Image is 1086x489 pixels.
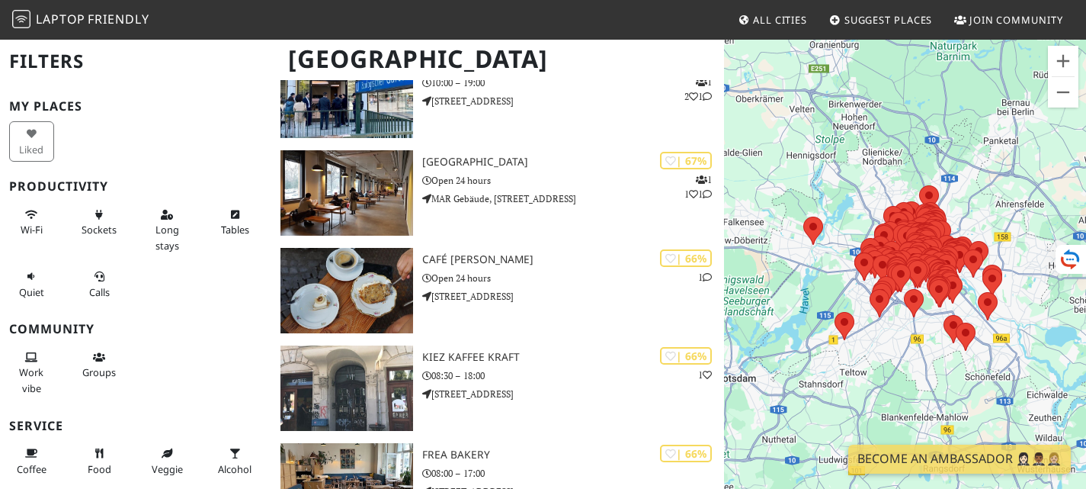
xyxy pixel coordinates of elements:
button: Coffee [9,441,54,481]
span: Group tables [82,365,116,379]
p: 1 [698,368,712,382]
h3: Café [PERSON_NAME] [422,253,724,266]
span: Veggie [152,462,183,476]
img: Kiez Kaffee Kraft [280,346,413,431]
h2: Filters [9,38,262,85]
h3: Productivity [9,179,262,194]
div: | 66% [660,249,712,267]
p: [STREET_ADDRESS] [422,94,724,108]
h3: Community [9,322,262,336]
h3: Service [9,419,262,433]
h3: [GEOGRAPHIC_DATA] [422,156,724,169]
a: LaptopFriendly LaptopFriendly [12,7,149,34]
a: Café Alma | 66% 1 Café [PERSON_NAME] Open 24 hours [STREET_ADDRESS] [271,248,724,333]
p: [STREET_ADDRESS] [422,387,724,401]
a: Join Community [948,6,1069,34]
span: Laptop [36,11,85,27]
span: Power sockets [82,223,117,236]
img: TU Berlin - MAR building [280,150,413,236]
div: | 66% [660,347,712,365]
button: Zoom indietro [1048,77,1078,108]
span: Quiet [19,285,44,299]
span: Suggest Places [844,13,933,27]
div: | 67% [660,152,712,169]
button: Work vibe [9,345,54,401]
span: Work-friendly tables [221,223,249,236]
p: Open 24 hours [422,173,724,188]
p: 1 1 1 [684,172,712,201]
button: Groups [77,345,122,385]
span: Alcohol [218,462,251,476]
a: Kiez Kaffee Kraft | 66% 1 Kiez Kaffee Kraft 08:30 – 18:00 [STREET_ADDRESS] [271,346,724,431]
button: Wi-Fi [9,202,54,243]
span: Friendly [88,11,149,27]
button: Calls [77,264,122,304]
button: Sockets [77,202,122,243]
span: Coffee [17,462,46,476]
p: 08:00 – 17:00 [422,466,724,481]
span: Join Community [969,13,1063,27]
p: MAR Gebäude, [STREET_ADDRESS] [422,191,724,206]
a: All Cities [732,6,813,34]
span: All Cities [753,13,807,27]
span: Food [88,462,111,476]
button: Quiet [9,264,54,304]
img: LaptopFriendly [12,10,30,28]
p: 08:30 – 18:00 [422,368,724,383]
button: Alcohol [213,441,258,481]
span: Stable Wi-Fi [21,223,43,236]
button: Zoom avanti [1048,46,1078,76]
h3: FREA Bakery [422,449,724,462]
span: People working [19,365,43,394]
p: [STREET_ADDRESS] [422,289,724,304]
button: Tables [213,202,258,243]
a: TU Berlin - MAR building | 67% 111 [GEOGRAPHIC_DATA] Open 24 hours MAR Gebäude, [STREET_ADDRESS] [271,150,724,236]
span: Video/audio calls [89,285,110,299]
button: Long stays [145,202,190,258]
p: 1 [698,270,712,285]
button: Food [77,441,122,481]
h3: My Places [9,99,262,114]
h1: [GEOGRAPHIC_DATA] [276,38,721,80]
a: Become an Ambassador 🤵🏻‍♀️🤵🏾‍♂️🤵🏼‍♀️ [848,445,1071,474]
span: Long stays [155,223,179,252]
div: | 66% [660,445,712,462]
button: Veggie [145,441,190,481]
img: Café Alma [280,248,413,333]
p: Open 24 hours [422,271,724,285]
h3: Kiez Kaffee Kraft [422,351,724,364]
a: Suggest Places [823,6,939,34]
